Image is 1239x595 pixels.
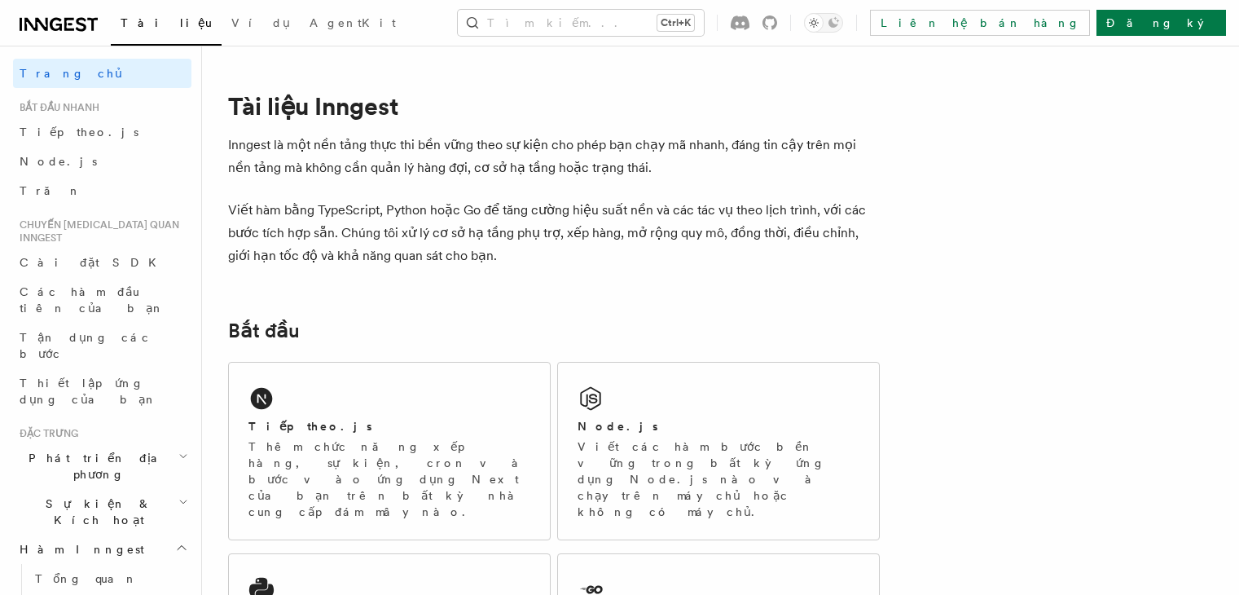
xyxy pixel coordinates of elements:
font: Chuyến [MEDICAL_DATA] quan Inngest [20,219,179,244]
font: AgentKit [310,16,396,29]
a: Các hàm đầu tiên của bạn [13,277,191,323]
font: Thiết lập ứng dụng của bạn [20,377,157,406]
font: Trang chủ [20,67,122,80]
a: Thiết lập ứng dụng của bạn [13,368,191,414]
font: Phát triển địa phương [29,452,169,481]
font: Tài liệu [121,16,212,29]
font: Cài đặt SDK [20,256,166,269]
font: Node.js [20,155,97,168]
a: AgentKit [300,5,406,44]
button: Sự kiện & Kích hoạt [13,489,191,535]
a: Tổng quan [29,564,191,593]
font: Bắt đầu [228,319,300,342]
font: Liên hệ bán hàng [881,16,1079,29]
font: Viết hàm bằng TypeScript, Python hoặc Go để tăng cường hiệu suất nền và các tác vụ theo lịch trìn... [228,202,866,263]
font: Tiếp theo.js [248,420,372,433]
font: Bắt đầu nhanh [20,102,99,113]
button: Phát triển địa phương [13,443,191,489]
a: Node.js [13,147,191,176]
a: Ví dụ [222,5,300,44]
font: Inngest là một nền tảng thực thi bền vững theo sự kiện cho phép bạn chạy mã nhanh, đáng tin cậy t... [228,137,856,175]
font: Tận dụng các bước [20,331,151,360]
font: Các hàm đầu tiên của bạn [20,285,165,315]
a: Tài liệu [111,5,222,46]
font: Ví dụ [231,16,290,29]
font: Trăn [20,184,81,197]
font: Đặc trưng [20,428,78,439]
a: Trăn [13,176,191,205]
font: Tiếp theo.js [20,126,138,139]
button: Tìm kiếm...Ctrl+K [458,10,704,36]
a: Liên hệ bán hàng [870,10,1090,36]
font: Viết các hàm bước bền vững trong bất kỳ ứng dụng Node.js nào và chạy trên máy chủ hoặc không có m... [578,440,825,518]
a: Bắt đầu [228,320,300,342]
font: Node.js [578,420,658,433]
button: Chuyển đổi chế độ tối [804,13,843,33]
font: Đăng ký [1106,16,1216,29]
font: Hàm Inngest [20,543,144,556]
font: Tài liệu Inngest [228,91,398,121]
a: Trang chủ [13,59,191,88]
font: Sự kiện & Kích hoạt [46,497,152,527]
font: Tổng quan [35,572,138,585]
kbd: Ctrl+K [657,15,694,31]
a: Tiếp theo.js [13,117,191,147]
a: Tiếp theo.jsThêm chức năng xếp hàng, sự kiện, cron và bước vào ứng dụng Next của bạn trên bất kỳ ... [228,362,551,540]
button: Hàm Inngest [13,535,191,564]
a: Tận dụng các bước [13,323,191,368]
a: Node.jsViết các hàm bước bền vững trong bất kỳ ứng dụng Node.js nào và chạy trên máy chủ hoặc khô... [557,362,880,540]
font: Thêm chức năng xếp hàng, sự kiện, cron và bước vào ứng dụng Next của bạn trên bất kỳ nhà cung cấp... [248,440,529,518]
a: Cài đặt SDK [13,248,191,277]
font: Tìm kiếm... [487,16,627,29]
a: Đăng ký [1096,10,1226,36]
